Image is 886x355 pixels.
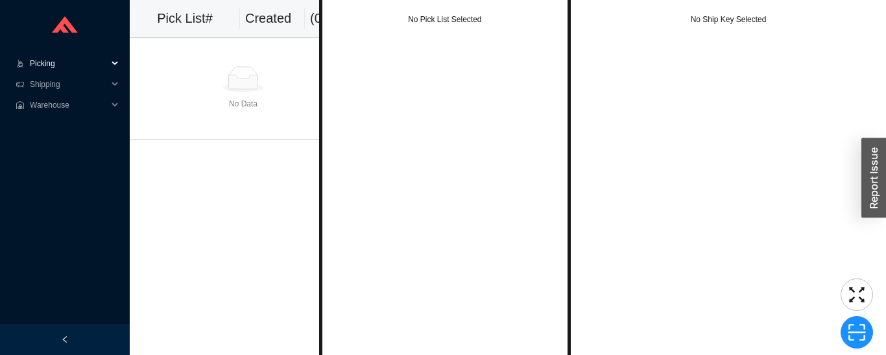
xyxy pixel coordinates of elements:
span: fullscreen [841,285,872,304]
span: Shipping [30,74,108,95]
div: ( 0 ) [310,8,352,29]
span: left [61,336,69,343]
div: No Ship Key Selected [571,13,886,26]
span: Picking [30,53,108,74]
div: No Pick List Selected [322,13,568,26]
button: scan [841,316,873,349]
div: No Data [135,97,352,110]
span: Warehouse [30,95,108,116]
button: fullscreen [841,278,873,311]
span: scan [841,323,872,342]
